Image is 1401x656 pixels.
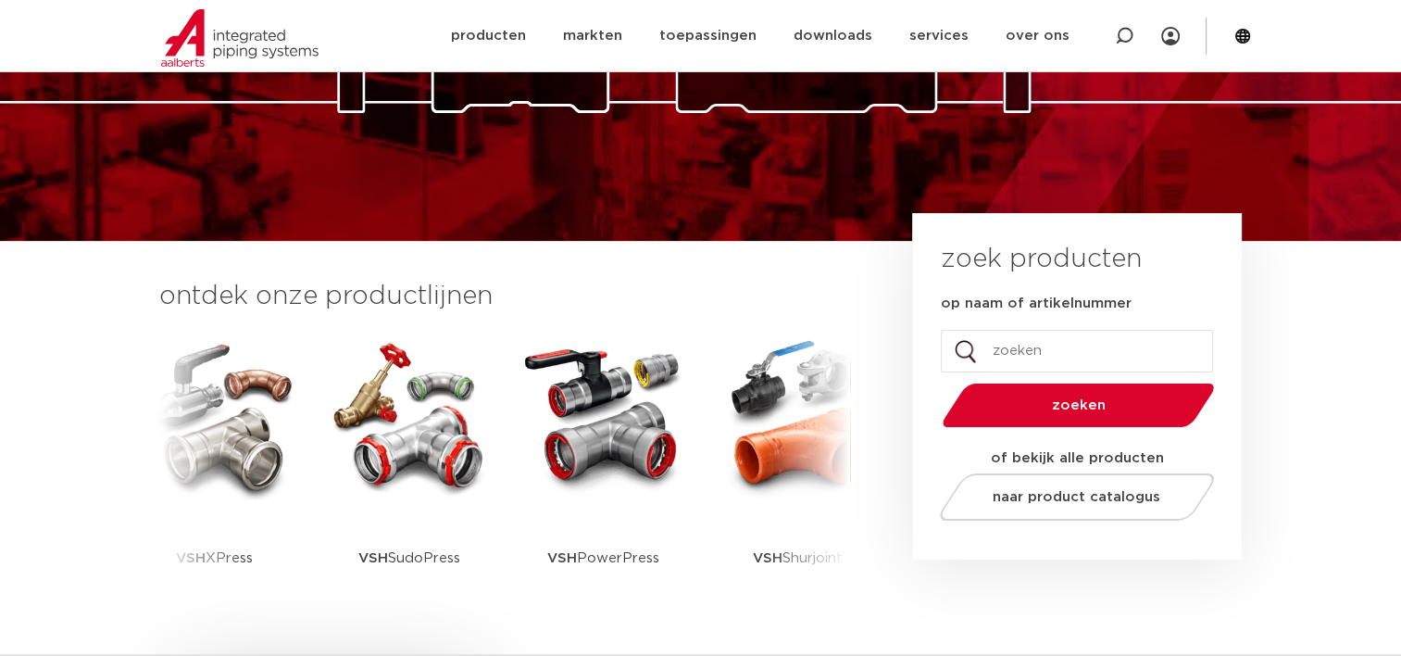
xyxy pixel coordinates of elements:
[326,334,493,616] a: VSHSudoPress
[547,500,659,616] p: PowerPress
[176,500,253,616] p: XPress
[159,278,850,315] h3: ontdek onze productlijnen
[358,500,460,616] p: SudoPress
[753,551,782,565] strong: VSH
[520,334,687,616] a: VSHPowerPress
[941,241,1142,278] h3: zoek producten
[990,398,1167,412] span: zoeken
[941,295,1132,313] label: op naam of artikelnummer
[547,551,577,565] strong: VSH
[753,500,843,616] p: Shurjoint
[715,334,882,616] a: VSHShurjoint
[176,551,206,565] strong: VSH
[358,551,388,565] strong: VSH
[934,473,1219,521] a: naar product catalogus
[991,451,1164,465] strong: of bekijk alle producten
[131,334,298,616] a: VSHXPress
[934,382,1221,429] button: zoeken
[993,490,1160,504] span: naar product catalogus
[941,330,1213,372] input: zoeken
